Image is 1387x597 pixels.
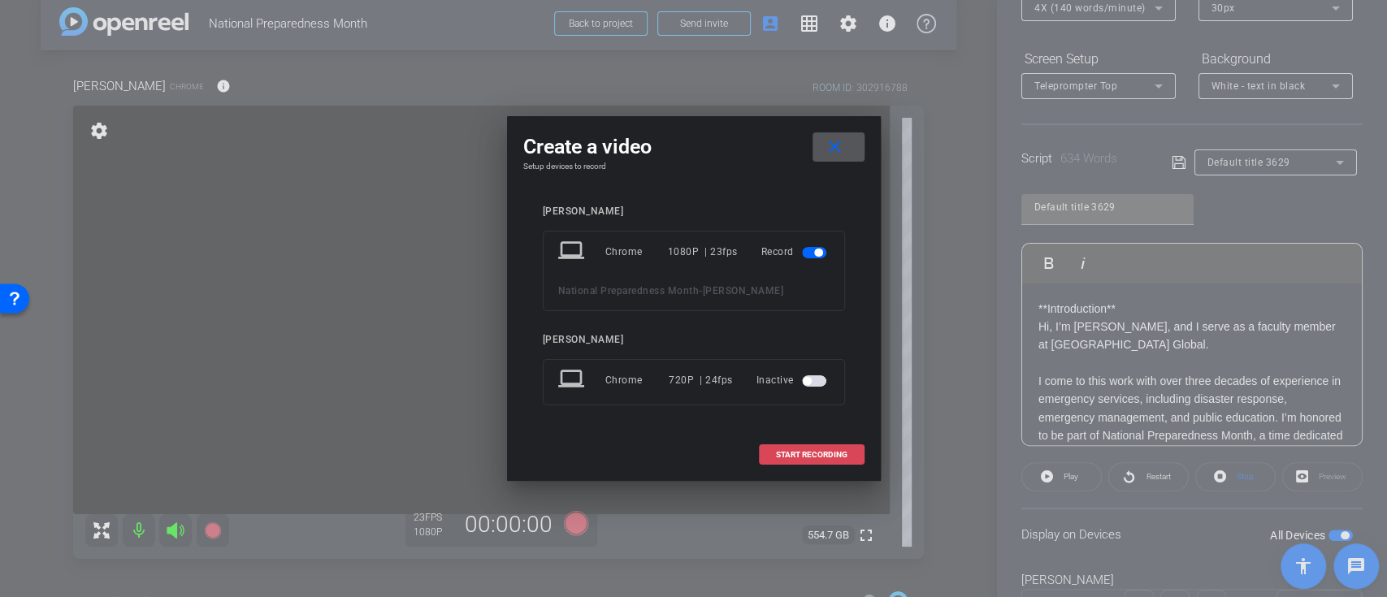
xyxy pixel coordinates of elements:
div: 1080P | 23fps [668,237,738,266]
button: START RECORDING [759,444,865,465]
span: [PERSON_NAME] [703,285,784,296]
span: National Preparedness Month [558,285,700,296]
mat-icon: laptop [558,366,587,395]
div: Chrome [605,366,670,395]
div: Inactive [756,366,830,395]
div: Chrome [605,237,668,266]
span: START RECORDING [776,451,847,459]
div: 720P | 24fps [669,366,733,395]
div: Record [761,237,830,266]
h4: Setup devices to record [523,162,865,171]
mat-icon: close [825,137,845,158]
span: - [699,285,703,296]
div: [PERSON_NAME] [543,334,845,346]
div: Create a video [523,132,865,162]
div: [PERSON_NAME] [543,205,845,218]
mat-icon: laptop [558,237,587,266]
